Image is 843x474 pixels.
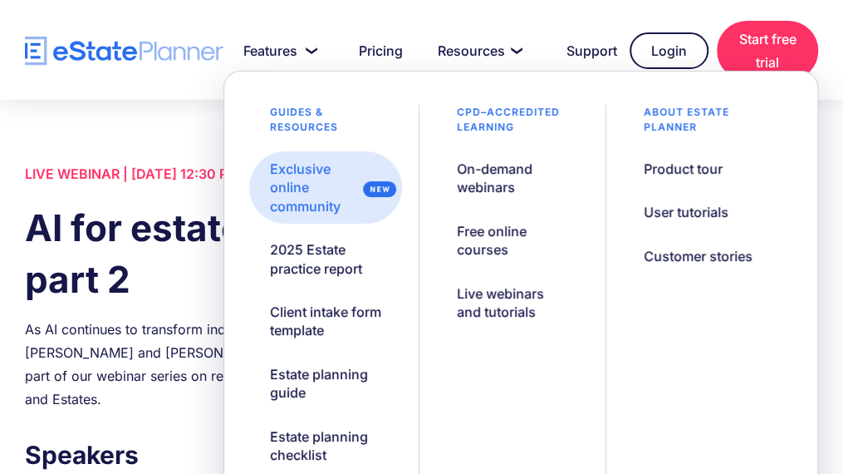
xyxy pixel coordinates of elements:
a: Support [546,34,621,67]
h1: AI for estate lawyers part 2 [25,202,398,305]
a: Customer stories [623,239,773,274]
div: About estate planner [623,105,776,143]
a: 2025 Estate practice report [249,232,402,286]
a: Estate planning checklist [249,419,402,473]
a: Pricing [339,34,409,67]
div: Product tour [644,160,723,178]
div: On-demand webinars [457,160,568,197]
a: User tutorials [623,195,749,230]
div: Guides & resources [249,105,402,143]
a: On-demand webinars [436,151,589,205]
a: Free online courses [436,214,589,268]
div: Customer stories [644,247,752,265]
div: Estate planning checklist [270,427,381,465]
div: Live webinars and tutorials [457,284,568,322]
a: Features [223,34,331,67]
div: User tutorials [644,203,728,221]
div: LIVE WEBINAR | [DATE] 12:30 PM ET, 9:30 AM PT [25,162,398,185]
a: Product tour [623,151,743,186]
h3: Speakers [25,436,398,474]
div: CPD–accredited learning [436,105,589,143]
div: As AI continues to transform industries worldwide, join [PERSON_NAME] and [PERSON_NAME] for the s... [25,318,398,411]
a: Client intake form template [249,294,402,348]
a: Live webinars and tutorials [436,276,589,330]
a: Login [630,32,708,69]
a: home [25,37,223,66]
a: Resources [418,34,538,67]
a: Estate planning guide [249,357,402,411]
div: 2025 Estate practice report [270,240,381,278]
div: Estate planning guide [270,365,381,402]
div: Free online courses [457,222,568,259]
a: Exclusive online community [249,151,402,224]
div: Exclusive online community [270,160,352,215]
a: Start free trial [717,21,818,81]
div: Client intake form template [270,303,381,340]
